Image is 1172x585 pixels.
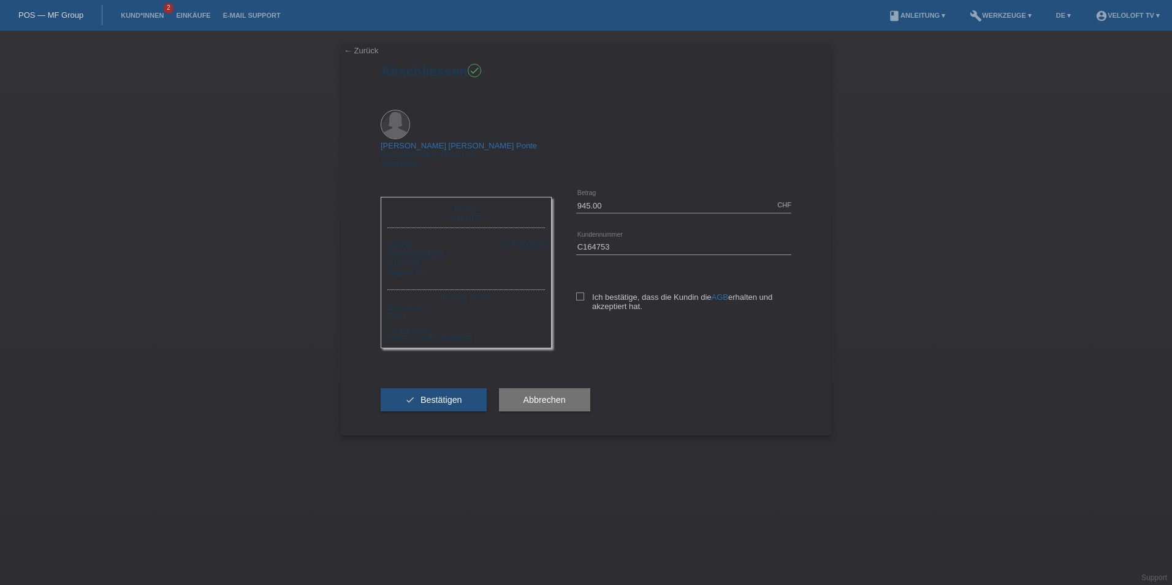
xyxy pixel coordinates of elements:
div: VeloLoft TV [390,213,542,221]
a: POS — MF Group [18,10,83,20]
button: Abbrechen [499,388,590,411]
a: account_circleVeloLoft TV ▾ [1089,12,1166,19]
a: Einkäufe [170,12,216,19]
h1: Abschliessen [381,64,791,79]
div: [DATE] 16:34 [387,289,545,304]
label: Ich bestätige, dass die Kundin die erhalten und akzeptiert hat. [576,292,791,311]
div: m-way [390,204,542,213]
a: [PERSON_NAME] [PERSON_NAME] Ponte [381,141,537,150]
div: CHF [777,201,791,208]
span: Bestätigen [420,395,462,405]
a: bookAnleitung ▾ [882,12,951,19]
a: Support [1141,573,1167,582]
a: ← Zurück [344,46,378,55]
span: Abbrechen [523,395,566,405]
a: AGB [712,292,728,302]
button: check Bestätigen [381,388,487,411]
div: [GEOGRAPHIC_DATA] 65 1630 Bulle [381,141,537,169]
i: check [405,395,415,405]
span: 2 [164,3,173,13]
a: buildWerkzeuge ▾ [964,12,1038,19]
div: [DATE] POSP00026751 Veloloft TV [387,240,445,277]
div: Merchant-ID: 20913 Card-Number: [CREDIT_CARD_NUMBER] [387,304,545,342]
span: C164753 [387,259,420,268]
i: book [888,10,900,22]
i: account_circle [1095,10,1108,22]
a: Kund*innen [115,12,170,19]
a: DE ▾ [1050,12,1077,19]
a: E-Mail Support [217,12,287,19]
i: build [970,10,982,22]
div: CHF 945.00 [502,240,545,250]
i: check [469,65,480,76]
